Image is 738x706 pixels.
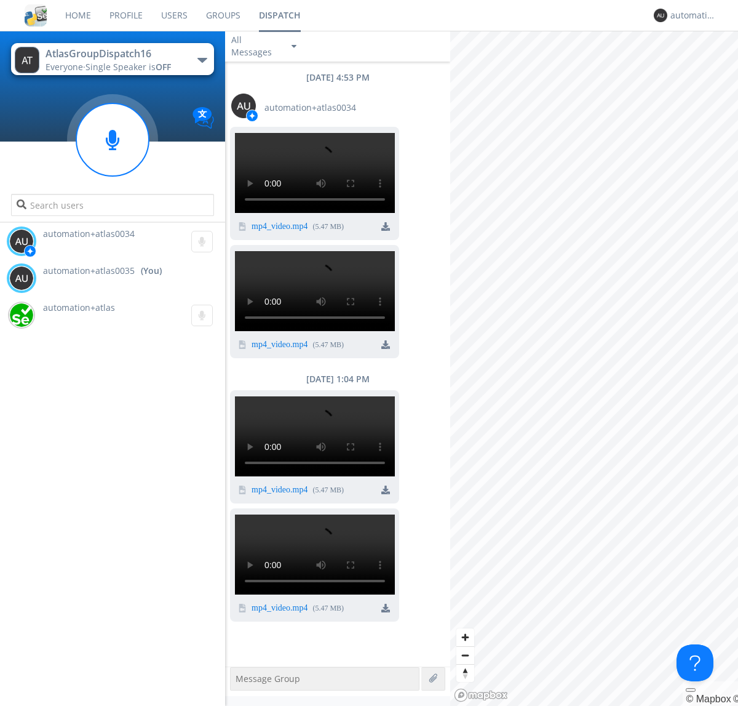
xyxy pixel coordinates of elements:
[238,486,247,494] img: video icon
[43,302,115,313] span: automation+atlas
[252,222,307,232] a: mp4_video.mp4
[264,102,356,114] span: automation+atlas0034
[312,340,344,350] div: ( 5.47 MB )
[11,194,213,216] input: Search users
[238,340,247,349] img: video icon
[46,61,184,73] div: Everyone ·
[381,604,390,612] img: download media button
[456,628,474,646] button: Zoom in
[454,688,508,702] a: Mapbox logo
[231,94,256,118] img: 373638.png
[456,646,474,664] button: Zoom out
[192,107,214,129] img: Translation enabled
[686,694,731,704] a: Mapbox
[292,45,296,48] img: caret-down-sm.svg
[312,485,344,495] div: ( 5.47 MB )
[46,47,184,61] div: AtlasGroupDispatch16
[85,61,171,73] span: Single Speaker is
[252,340,307,350] a: mp4_video.mp4
[225,71,450,84] div: [DATE] 4:53 PM
[670,9,716,22] div: automation+atlas0035
[676,644,713,681] iframe: Toggle Customer Support
[312,222,344,232] div: ( 5.47 MB )
[11,43,213,75] button: AtlasGroupDispatch16Everyone·Single Speaker isOFF
[381,340,390,349] img: download media button
[381,222,390,231] img: download media button
[9,303,34,327] img: d2d01cd9b4174d08988066c6d424eccd
[686,688,696,692] button: Toggle attribution
[252,604,307,614] a: mp4_video.mp4
[381,486,390,494] img: download media button
[9,229,34,254] img: 373638.png
[456,664,474,682] button: Reset bearing to north
[238,604,247,612] img: video icon
[15,47,39,73] img: 373638.png
[9,266,34,291] img: 373638.png
[654,9,667,22] img: 373638.png
[43,228,135,239] span: automation+atlas0034
[25,4,47,26] img: cddb5a64eb264b2086981ab96f4c1ba7
[238,222,247,231] img: video icon
[141,265,162,277] div: (You)
[231,34,280,58] div: All Messages
[312,603,344,614] div: ( 5.47 MB )
[225,373,450,385] div: [DATE] 1:04 PM
[156,61,171,73] span: OFF
[43,265,135,277] span: automation+atlas0035
[252,486,307,495] a: mp4_video.mp4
